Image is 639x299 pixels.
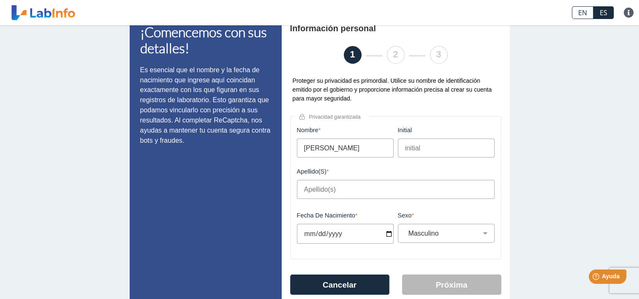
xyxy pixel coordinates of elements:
[290,275,389,295] button: Cancelar
[297,180,495,199] input: Apellido(s)
[593,6,614,19] a: ES
[299,114,305,120] img: lock.png
[290,76,501,103] div: Proteger su privacidad es primordial. Utilice su nombre de identificación emitido por el gobierno...
[140,24,271,57] h1: ¡Comencemos con sus detalles!
[140,65,271,146] p: Es esencial que el nombre y la fecha de nacimiento que ingrese aquí coincidan exactamente con los...
[398,127,495,133] label: initial
[297,127,394,133] label: Nombre
[297,139,394,158] input: Nombre
[297,168,495,175] label: Apellido(s)
[305,114,369,120] span: Privacidad garantizada
[564,266,630,290] iframe: Help widget launcher
[572,6,593,19] a: EN
[430,46,448,64] li: 3
[398,212,495,219] label: Sexo
[297,212,394,219] label: Fecha de Nacimiento
[398,139,495,158] input: initial
[344,46,362,64] li: 1
[297,224,394,244] input: MM/DD/YYYY
[387,46,405,64] li: 2
[290,23,454,33] h4: Información personal
[402,275,501,295] button: Próxima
